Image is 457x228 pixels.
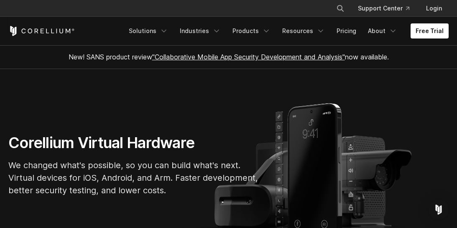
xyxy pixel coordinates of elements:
[175,23,226,38] a: Industries
[8,133,259,152] h1: Corellium Virtual Hardware
[69,53,389,61] span: New! SANS product review now available.
[363,23,402,38] a: About
[124,23,449,38] div: Navigation Menu
[419,1,449,16] a: Login
[332,23,361,38] a: Pricing
[333,1,348,16] button: Search
[326,1,449,16] div: Navigation Menu
[429,200,449,220] div: Open Intercom Messenger
[8,26,75,36] a: Corellium Home
[351,1,416,16] a: Support Center
[227,23,276,38] a: Products
[124,23,173,38] a: Solutions
[411,23,449,38] a: Free Trial
[152,53,345,61] a: "Collaborative Mobile App Security Development and Analysis"
[277,23,330,38] a: Resources
[8,159,259,197] p: We changed what's possible, so you can build what's next. Virtual devices for iOS, Android, and A...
